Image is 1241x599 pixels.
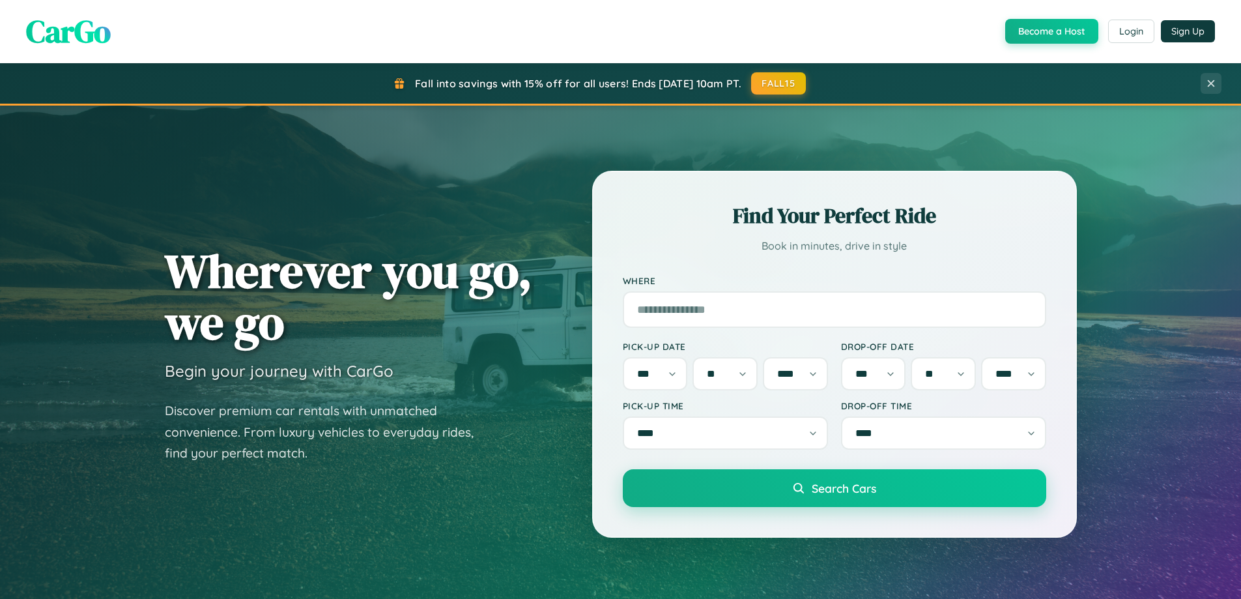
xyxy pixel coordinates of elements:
h3: Begin your journey with CarGo [165,361,393,381]
button: Login [1108,20,1154,43]
label: Pick-up Time [623,400,828,411]
span: CarGo [26,10,111,53]
h1: Wherever you go, we go [165,245,532,348]
label: Where [623,275,1046,286]
label: Drop-off Date [841,341,1046,352]
button: Become a Host [1005,19,1098,44]
p: Discover premium car rentals with unmatched convenience. From luxury vehicles to everyday rides, ... [165,400,491,464]
span: Search Cars [812,481,876,495]
span: Fall into savings with 15% off for all users! Ends [DATE] 10am PT. [415,77,741,90]
p: Book in minutes, drive in style [623,237,1046,256]
button: Search Cars [623,469,1046,507]
button: FALL15 [751,72,806,95]
label: Drop-off Time [841,400,1046,411]
h2: Find Your Perfect Ride [623,201,1046,230]
button: Sign Up [1161,20,1215,42]
label: Pick-up Date [623,341,828,352]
